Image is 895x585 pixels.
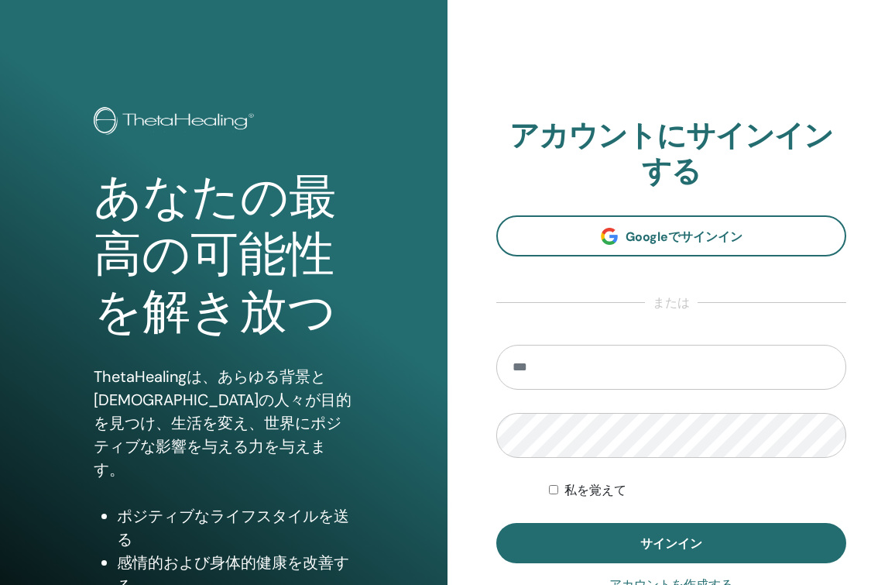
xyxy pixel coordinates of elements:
[94,365,353,481] p: ThetaHealingは、あらゆる背景と[DEMOGRAPHIC_DATA]の人々が目的を見つけ、生活を変え、世界にポジティブな影響を与える力を与えます。
[645,294,698,312] span: または
[496,523,846,563] button: サインイン
[564,481,626,500] label: 私を覚えて
[94,169,353,342] h1: あなたの最高の可能性を解き放つ
[626,229,742,245] span: Googleでサインイン
[640,535,702,552] span: サインイン
[117,504,353,551] li: ポジティブなライフスタイルを送る
[496,215,846,256] a: Googleでサインイン
[549,481,846,500] div: 無期限に、または手動でログアウトするまで、私を認証してください
[496,119,846,189] h2: アカウントにサインインする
